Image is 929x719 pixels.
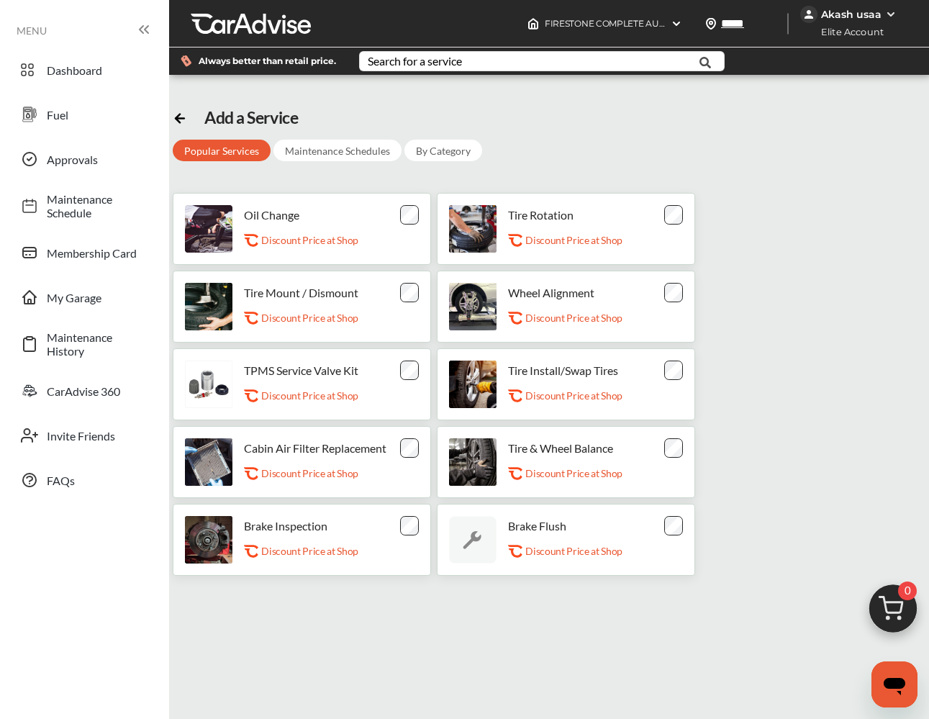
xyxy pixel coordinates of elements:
p: Discount Price at Shop [525,544,622,558]
img: tire-rotation-thumb.jpg [449,205,497,253]
p: Tire Mount / Dismount [244,286,358,299]
img: default_wrench_icon.d1a43860.svg [449,516,497,564]
p: Discount Price at Shop [261,311,358,325]
p: Discount Price at Shop [261,466,358,480]
img: tire-install-swap-tires-thumb.jpg [449,361,497,408]
iframe: Button to launch messaging window [871,661,917,707]
p: TPMS Service Valve Kit [244,363,358,377]
p: Discount Price at Shop [525,233,622,247]
span: Always better than retail price. [199,57,336,65]
p: Discount Price at Shop [261,389,358,402]
img: oil-change-thumb.jpg [185,205,232,253]
div: Akash usaa [821,8,882,21]
a: CarAdvise 360 [13,372,155,410]
img: header-down-arrow.9dd2ce7d.svg [671,18,682,30]
span: Elite Account [802,24,894,40]
p: Discount Price at Shop [525,466,622,480]
a: My Garage [13,279,155,316]
a: Maintenance History [13,323,155,365]
a: FAQs [13,461,155,499]
div: Search for a service [368,55,462,67]
img: cabin-air-filter-replacement-thumb.jpg [185,438,232,486]
a: Dashboard [13,51,155,89]
a: Approvals [13,140,155,178]
p: Brake Inspection [244,519,327,533]
img: tire-mount-dismount-thumb.jpg [185,283,232,330]
a: Fuel [13,96,155,133]
img: tire-wheel-balance-thumb.jpg [449,438,497,486]
p: Brake Flush [508,519,566,533]
img: WGsFRI8htEPBVLJbROoPRyZpYNWhNONpIPPETTm6eUC0GeLEiAAAAAElFTkSuQmCC [885,9,897,20]
span: Dashboard [47,63,148,77]
span: FAQs [47,474,148,487]
span: Maintenance Schedule [47,192,148,220]
img: tpms-valve-kit-thumb.jpg [185,361,232,408]
span: Invite Friends [47,429,148,443]
div: Add a Service [204,107,298,127]
img: cart_icon.3d0951e8.svg [858,578,928,647]
p: Tire Install/Swap Tires [508,363,618,377]
a: Membership Card [13,234,155,271]
span: CarAdvise 360 [47,384,148,398]
img: jVpblrzwTbfkPYzPPzSLxeg0AAAAASUVORK5CYII= [800,6,817,23]
p: Tire & Wheel Balance [508,441,613,455]
span: Maintenance History [47,330,148,358]
p: Discount Price at Shop [261,233,358,247]
img: location_vector.a44bc228.svg [705,18,717,30]
span: 0 [898,582,917,600]
p: Discount Price at Shop [525,389,622,402]
p: Discount Price at Shop [525,311,622,325]
p: Oil Change [244,208,299,222]
p: Discount Price at Shop [261,544,358,558]
div: Maintenance Schedules [273,140,402,161]
img: dollor_label_vector.a70140d1.svg [181,55,191,67]
a: Maintenance Schedule [13,185,155,227]
span: My Garage [47,291,148,304]
span: Membership Card [47,246,148,260]
div: By Category [404,140,482,161]
span: MENU [17,25,47,37]
img: wheel-alignment-thumb.jpg [449,283,497,330]
a: Invite Friends [13,417,155,454]
p: Tire Rotation [508,208,574,222]
img: brake-inspection-thumb.jpg [185,516,232,564]
span: Approvals [47,153,148,166]
div: Popular Services [173,140,271,161]
p: Cabin Air Filter Replacement [244,441,386,455]
span: Fuel [47,108,148,122]
p: Wheel Alignment [508,286,594,299]
img: header-home-logo.8d720a4f.svg [527,18,539,30]
img: header-divider.bc55588e.svg [787,13,789,35]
